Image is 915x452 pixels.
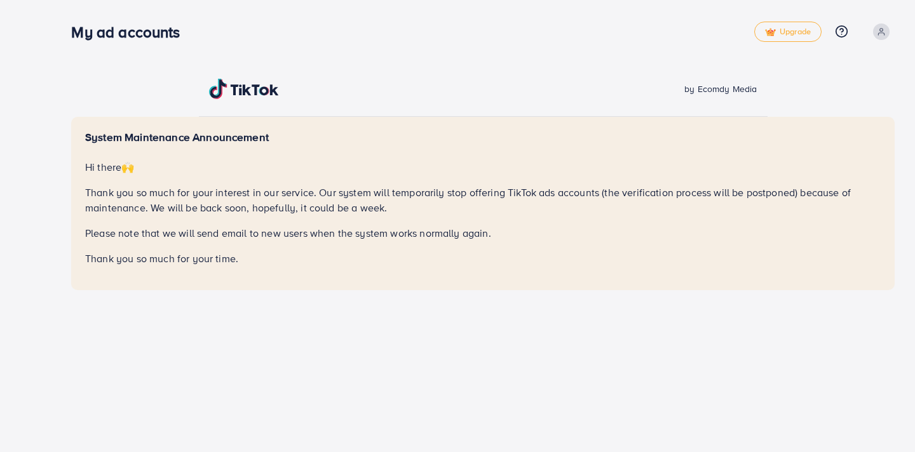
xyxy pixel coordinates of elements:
[85,159,881,175] p: Hi there
[754,22,822,42] a: tickUpgrade
[121,160,134,174] span: 🙌
[85,251,881,266] p: Thank you so much for your time.
[209,79,279,99] img: TikTok
[85,225,881,241] p: Please note that we will send email to new users when the system works normally again.
[765,28,776,37] img: tick
[71,23,190,41] h3: My ad accounts
[765,27,811,37] span: Upgrade
[85,185,881,215] p: Thank you so much for your interest in our service. Our system will temporarily stop offering Tik...
[684,83,757,95] span: by Ecomdy Media
[85,131,881,144] h5: System Maintenance Announcement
